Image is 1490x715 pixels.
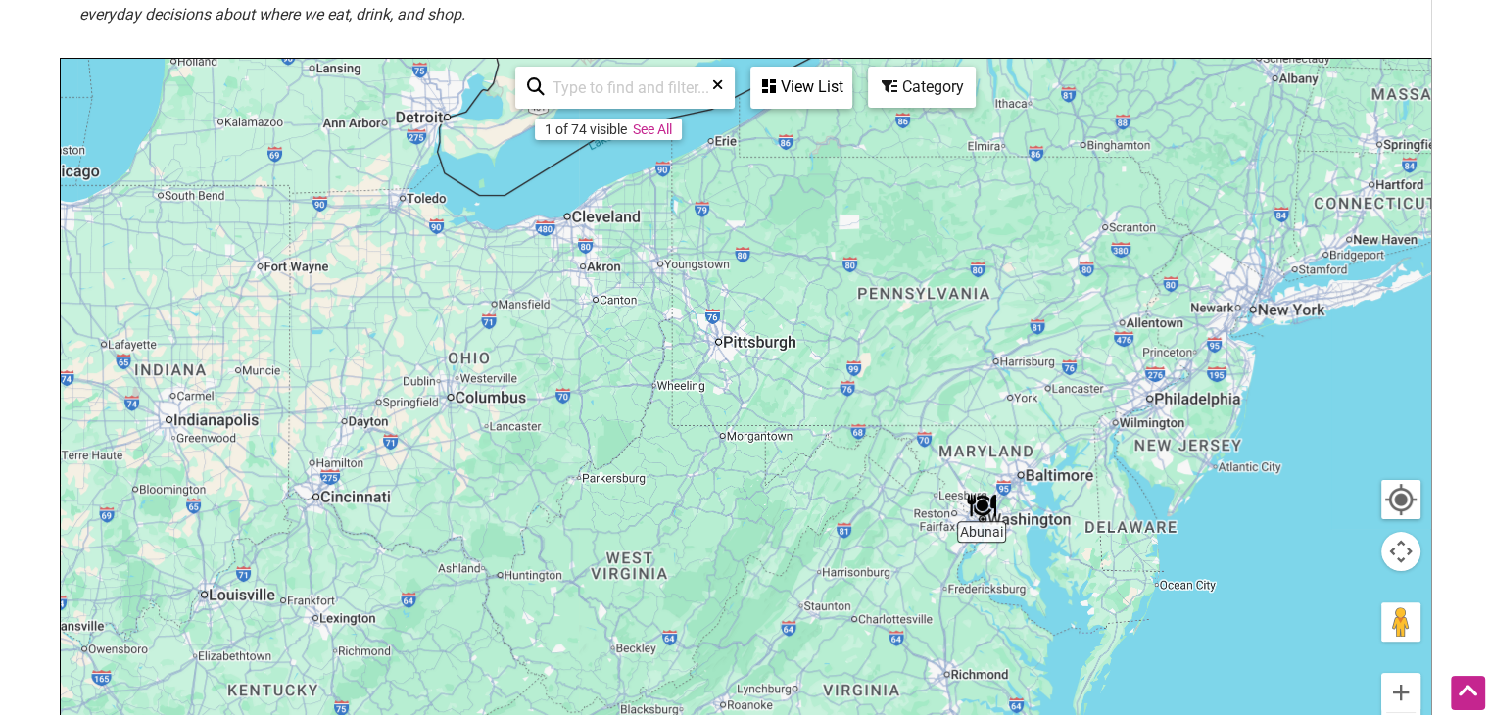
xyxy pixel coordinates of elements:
[515,67,735,109] div: Type to search and filter
[545,69,722,107] input: Type to find and filter...
[1381,480,1420,519] button: Your Location
[1381,602,1420,642] button: Drag Pegman onto the map to open Street View
[870,69,974,106] div: Category
[868,67,976,108] div: Filter by category
[1451,676,1485,710] div: Scroll Back to Top
[1381,673,1420,712] button: Zoom in
[750,67,852,109] div: See a list of the visible businesses
[633,121,672,137] a: See All
[752,69,850,106] div: View List
[1381,532,1420,571] button: Map camera controls
[545,121,627,137] div: 1 of 74 visible
[959,483,1004,528] div: Abunai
